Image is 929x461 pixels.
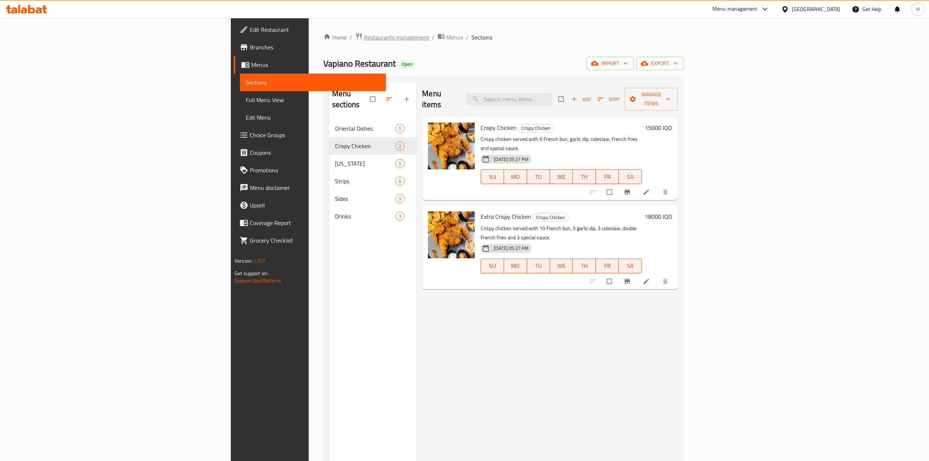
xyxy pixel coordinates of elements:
span: Restaurants management [364,33,429,42]
button: Add [569,94,593,105]
a: Upsell [234,196,386,214]
span: MO [507,172,524,182]
span: Add [571,95,591,104]
div: Crispy Chicken2 [329,137,416,155]
span: Grocery Checklist [250,236,380,245]
span: Manage items [631,90,672,108]
a: Grocery Checklist [234,232,386,249]
span: 1.0.0 [253,256,265,266]
span: Get support on: [234,269,268,278]
span: SA [622,172,639,182]
span: 6 [396,178,404,185]
button: FR [596,259,619,273]
nav: Menu sections [329,117,416,228]
a: Edit menu item [643,188,651,196]
p: Crispy chicken served with 6 French bun, garlic dip, coleslaw, French fries and special sauce. [481,135,642,153]
span: Select to update [602,185,618,199]
a: Restaurants management [355,33,429,42]
span: SU [484,261,501,271]
span: 3 [396,195,404,202]
div: items [395,194,405,203]
a: Menu disclaimer [234,179,386,196]
span: Sort [598,95,620,104]
a: Coupons [234,144,386,161]
span: Full Menu View [246,95,380,104]
button: SU [481,169,504,184]
span: Branches [250,43,380,52]
button: FR [596,169,619,184]
h2: Menu items [422,88,458,110]
li: / [466,33,469,42]
a: Sections [240,74,386,91]
a: Edit Menu [240,109,386,126]
div: Open [399,60,415,69]
div: [US_STATE]5 [329,155,416,172]
button: Manage items [625,88,678,110]
div: Oriental Dishes5 [329,120,416,137]
span: 2 [396,143,404,150]
span: 5 [396,160,404,167]
button: Branch-specific-item [619,273,637,289]
button: MO [504,259,527,273]
h6: 18000 IQD [645,211,672,222]
span: H [916,5,919,13]
span: Edit Restaurant [250,25,380,34]
span: Crispy Chicken [518,124,553,132]
span: Select all sections [366,92,381,106]
button: MO [504,169,527,184]
span: Menus [251,60,380,69]
span: TH [576,172,593,182]
span: import [593,59,628,68]
button: TH [573,169,596,184]
div: Sides3 [329,190,416,207]
button: Add section [399,91,416,107]
li: / [432,33,435,42]
button: SA [619,169,642,184]
a: Menus [234,56,386,74]
input: search [466,93,553,106]
button: SA [619,259,642,273]
a: Full Menu View [240,91,386,109]
a: Promotions [234,161,386,179]
span: [US_STATE] [335,159,395,168]
button: TU [527,169,550,184]
nav: breadcrumb [323,33,684,42]
span: TH [576,261,593,271]
div: Crispy Chicken [518,124,554,133]
div: [GEOGRAPHIC_DATA] [792,5,840,13]
a: Support.OpsPlatform [234,276,281,285]
button: delete [657,184,675,200]
span: Drinks [335,212,395,221]
div: Oriental Dishes [335,124,395,133]
span: SA [622,261,639,271]
span: Crispy Chicken [533,213,568,222]
span: TU [530,261,547,271]
button: Branch-specific-item [619,184,637,200]
span: Crispy Chicken [335,142,395,150]
span: Choice Groups [250,131,380,139]
a: Choice Groups [234,126,386,144]
span: [DATE] 05:27 PM [491,156,531,163]
span: Extra Crispy Chicken [481,211,531,222]
span: Menus [446,33,463,42]
span: export [642,59,678,68]
span: Menu disclaimer [250,183,380,192]
img: Crispy Chicken [428,123,475,169]
button: SU [481,259,504,273]
span: Strips [335,177,395,185]
div: items [395,124,405,133]
span: TU [530,172,547,182]
span: Upsell [250,201,380,210]
span: Version: [234,256,252,266]
span: Crispy Chicken [481,122,516,133]
span: WE [553,172,570,182]
span: Open [399,61,415,67]
button: TH [573,259,596,273]
span: SU [484,172,501,182]
span: FR [599,261,616,271]
button: Sort [596,94,622,105]
div: Drinks3 [329,207,416,225]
